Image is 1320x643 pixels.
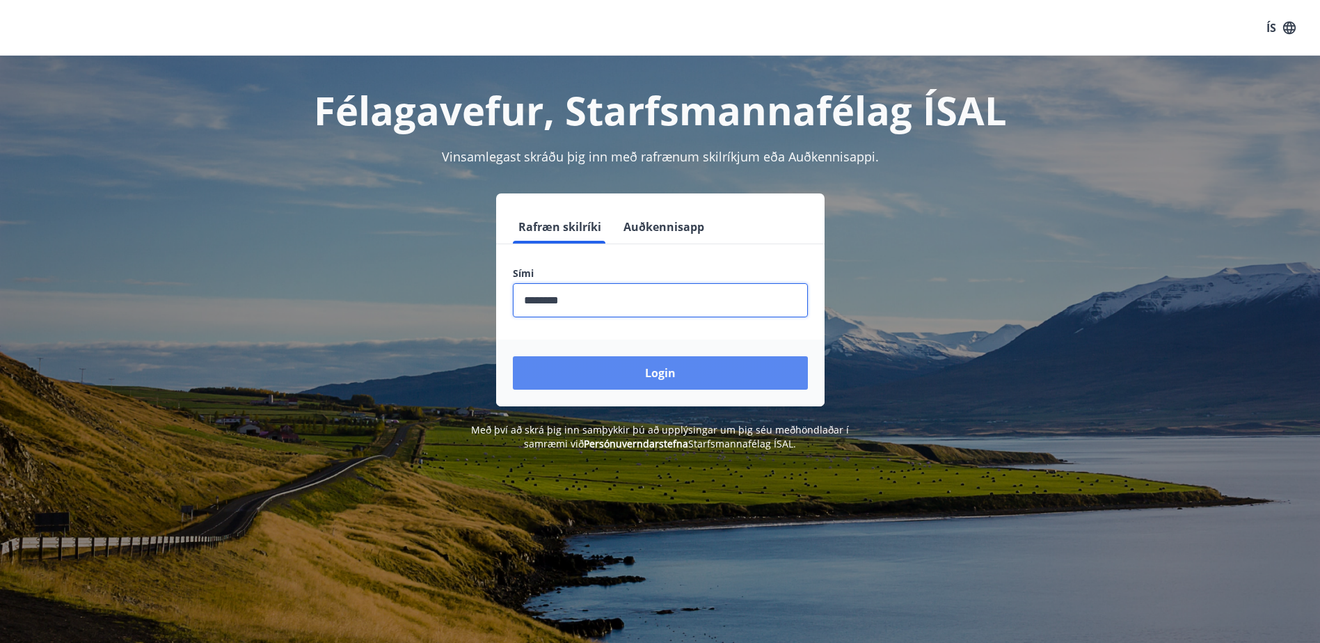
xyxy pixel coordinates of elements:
[176,84,1145,136] h1: Félagavefur, Starfsmannafélag ÍSAL
[513,210,607,244] button: Rafræn skilríki
[513,267,808,280] label: Sími
[1259,15,1303,40] button: ÍS
[471,423,849,450] span: Með því að skrá þig inn samþykkir þú að upplýsingar um þig séu meðhöndlaðar í samræmi við Starfsm...
[513,356,808,390] button: Login
[442,148,879,165] span: Vinsamlegast skráðu þig inn með rafrænum skilríkjum eða Auðkennisappi.
[584,437,688,450] a: Persónuverndarstefna
[618,210,710,244] button: Auðkennisapp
